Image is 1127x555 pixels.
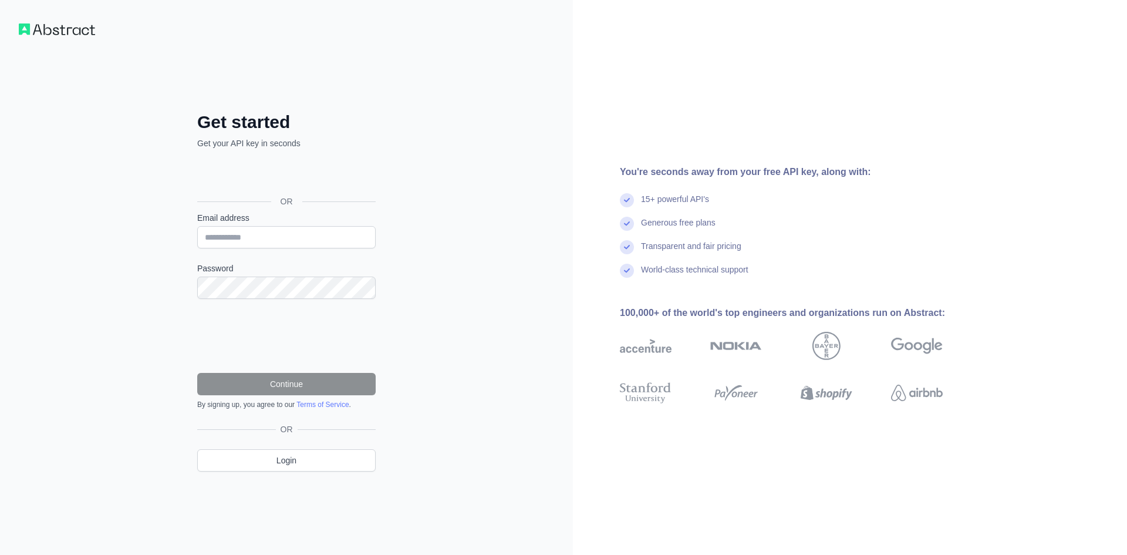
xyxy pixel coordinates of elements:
[197,313,376,359] iframe: reCAPTCHA
[620,306,980,320] div: 100,000+ of the world's top engineers and organizations run on Abstract:
[296,401,349,409] a: Terms of Service
[620,380,672,406] img: stanford university
[641,193,709,217] div: 15+ powerful API's
[276,423,298,435] span: OR
[710,332,762,360] img: nokia
[191,162,379,188] iframe: Sign in with Google Button
[197,400,376,409] div: By signing up, you agree to our .
[812,332,841,360] img: bayer
[197,263,376,274] label: Password
[197,137,376,149] p: Get your API key in seconds
[19,23,95,35] img: Workflow
[801,380,852,406] img: shopify
[641,240,741,264] div: Transparent and fair pricing
[620,264,634,278] img: check mark
[197,449,376,472] a: Login
[620,240,634,254] img: check mark
[197,112,376,133] h2: Get started
[710,380,762,406] img: payoneer
[620,165,980,179] div: You're seconds away from your free API key, along with:
[197,373,376,395] button: Continue
[620,332,672,360] img: accenture
[620,193,634,207] img: check mark
[641,264,748,287] div: World-class technical support
[641,217,716,240] div: Generous free plans
[620,217,634,231] img: check mark
[271,196,302,207] span: OR
[891,332,943,360] img: google
[891,380,943,406] img: airbnb
[197,212,376,224] label: Email address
